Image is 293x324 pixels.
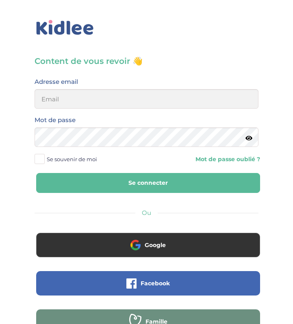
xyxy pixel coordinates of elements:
[130,240,141,250] img: google.png
[36,271,260,296] button: Facebook
[35,55,258,67] h3: Content de vous revoir 👋
[145,241,166,249] span: Google
[47,154,97,164] span: Se souvenir de moi
[35,77,78,87] label: Adresse email
[35,18,95,37] img: logo_kidlee_bleu
[192,155,260,163] a: Mot de passe oublié ?
[35,284,262,292] a: Facebook
[36,233,260,257] button: Google
[36,173,260,193] button: Se connecter
[142,209,151,217] span: Ou
[141,279,170,287] span: Facebook
[126,278,137,289] img: facebook.png
[35,246,262,254] a: Google
[35,115,76,125] label: Mot de passe
[35,89,258,109] input: Email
